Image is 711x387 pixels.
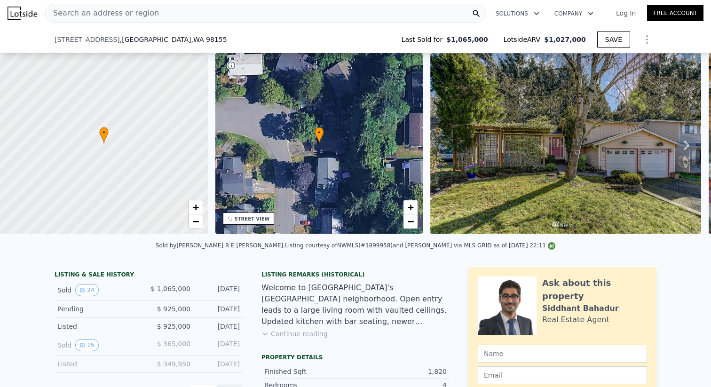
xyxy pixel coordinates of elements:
span: $1,065,000 [446,35,488,44]
div: • [315,127,324,143]
div: [DATE] [198,339,240,351]
span: Last Sold for [402,35,447,44]
a: Zoom in [403,200,418,214]
span: Lotside ARV [504,35,544,44]
div: [DATE] [198,359,240,369]
img: NWMLS Logo [548,242,555,250]
input: Name [478,345,647,363]
div: Real Estate Agent [542,314,609,325]
a: Log In [605,8,647,18]
div: Listed [57,322,141,331]
div: Listing courtesy of NWMLS (#1899958) and [PERSON_NAME] via MLS GRID as of [DATE] 22:11 [285,242,555,249]
div: Welcome to [GEOGRAPHIC_DATA]'s [GEOGRAPHIC_DATA] neighborhood. Open entry leads to a large living... [261,282,450,327]
button: View historical data [75,339,98,351]
div: [DATE] [198,322,240,331]
a: Zoom out [189,214,203,229]
span: − [408,215,414,227]
div: Pending [57,304,141,314]
span: • [99,128,109,137]
div: STREET VIEW [235,215,270,222]
span: $ 925,000 [157,305,190,313]
div: 1,820 [355,367,447,376]
div: Property details [261,354,450,361]
span: $ 925,000 [157,323,190,330]
div: [DATE] [198,304,240,314]
button: Show Options [638,30,656,49]
div: Siddhant Bahadur [542,303,619,314]
button: Solutions [488,5,547,22]
a: Zoom in [189,200,203,214]
span: $ 1,065,000 [150,285,190,292]
div: Listed [57,359,141,369]
input: Email [478,366,647,384]
div: [DATE] [198,284,240,296]
button: Company [547,5,601,22]
a: Free Account [647,5,703,21]
span: + [192,201,198,213]
div: LISTING & SALE HISTORY [55,271,243,280]
button: SAVE [597,31,630,48]
span: , WA 98155 [191,36,227,43]
span: , [GEOGRAPHIC_DATA] [120,35,227,44]
span: [STREET_ADDRESS] [55,35,120,44]
span: • [315,128,324,137]
span: Search an address or region [46,8,159,19]
div: • [99,127,109,143]
div: Sold by [PERSON_NAME] R E [PERSON_NAME] . [156,242,285,249]
span: − [192,215,198,227]
div: Sold [57,284,141,296]
div: Finished Sqft [264,367,355,376]
div: Sold [57,339,141,351]
img: Sale: 114446550 Parcel: 98544116 [430,53,701,234]
span: $ 365,000 [157,340,190,348]
button: View historical data [75,284,98,296]
div: Ask about this property [542,276,647,303]
span: $ 349,950 [157,360,190,368]
span: + [408,201,414,213]
img: Lotside [8,7,37,20]
span: $1,027,000 [544,36,586,43]
div: Listing Remarks (Historical) [261,271,450,278]
button: Continue reading [261,329,328,339]
a: Zoom out [403,214,418,229]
